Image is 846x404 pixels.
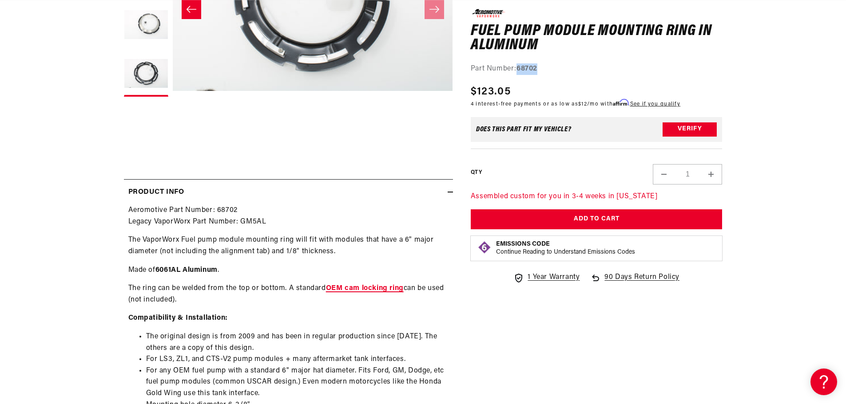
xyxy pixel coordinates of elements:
button: Emissions CodeContinue Reading to Understand Emissions Codes [496,240,635,256]
a: OEM cam locking ring [326,285,404,292]
p: Continue Reading to Understand Emissions Codes [496,248,635,256]
span: Affirm [613,99,628,106]
div: Part Number: [471,63,723,75]
a: See if you qualify - Learn more about Affirm Financing (opens in modal) [630,102,680,107]
button: Add to Cart [471,209,723,229]
li: For any OEM fuel pump with a standard 6" major hat diameter. Fits Ford, GM, Dodge, etc fuel pump ... [146,365,449,400]
b: Compatibility & Installation: [128,314,228,322]
button: Load image 4 in gallery view [124,4,168,48]
p: The VaporWorx Fuel pump module mounting ring will fit with modules that have a 6" major diameter ... [128,235,449,257]
p: Made of . [128,265,449,276]
strong: Emissions Code [496,240,550,247]
p: Aeromotive Part Number: 68702 Legacy VaporWorx Part Number: GM5AL [128,205,449,227]
button: Load image 5 in gallery view [124,52,168,97]
button: Verify [663,122,717,136]
p: The ring can be welded from the top or bottom. A standard can be used (not included). [128,283,449,306]
span: $123.05 [471,84,511,100]
a: 1 Year Warranty [513,271,580,283]
div: Does This part fit My vehicle? [476,126,572,133]
h2: Product Info [128,187,184,198]
span: 90 Days Return Policy [604,271,679,292]
b: 6061AL Aluminum [155,267,218,274]
li: The original design is from 2009 and has been in regular production since [DATE]. The others are ... [146,331,449,354]
span: 1 Year Warranty [528,271,580,283]
img: Emissions code [477,240,492,254]
span: $12 [578,102,587,107]
p: 4 interest-free payments or as low as /mo with . [471,100,680,108]
h1: Fuel Pump Module Mounting Ring in Aluminum [471,24,723,52]
summary: Product Info [124,180,453,205]
a: 90 Days Return Policy [590,271,679,292]
li: For LS3, ZL1, and CTS-V2 pump modules + many aftermarket tank interfaces. [146,354,449,365]
strong: 68702 [516,65,537,72]
label: QTY [471,169,482,177]
p: Assembled custom for you in 3-4 weeks in [US_STATE] [471,191,723,202]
